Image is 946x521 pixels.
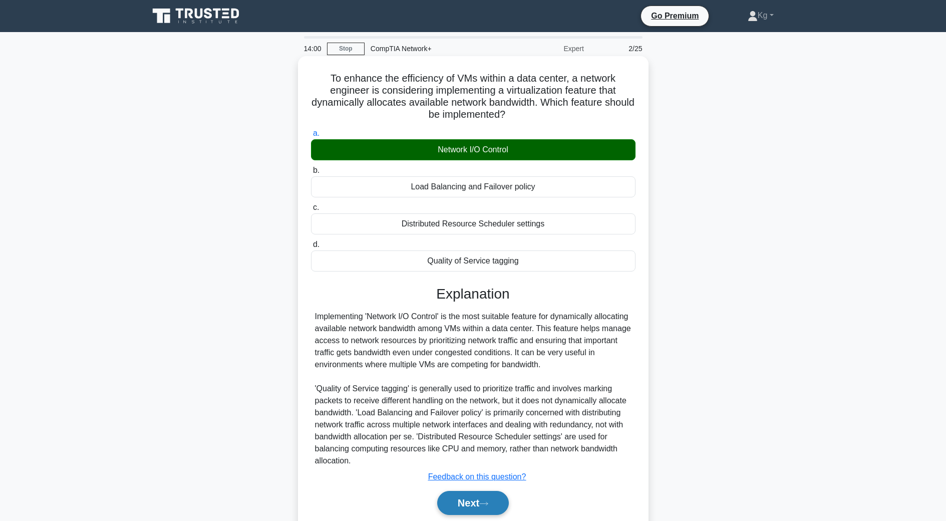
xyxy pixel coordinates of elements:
[313,166,320,174] span: b.
[428,472,526,481] a: Feedback on this question?
[317,286,629,303] h3: Explanation
[437,491,509,515] button: Next
[724,6,798,26] a: Kg
[311,213,636,234] div: Distributed Resource Scheduler settings
[311,139,636,160] div: Network I/O Control
[645,10,705,22] a: Go Premium
[311,176,636,197] div: Load Balancing and Failover policy
[310,72,637,121] h5: To enhance the efficiency of VMs within a data center, a network engineer is considering implemen...
[313,129,320,137] span: a.
[590,39,649,59] div: 2/25
[315,311,632,467] div: Implementing 'Network I/O Control' is the most suitable feature for dynamically allocating availa...
[298,39,327,59] div: 14:00
[502,39,590,59] div: Expert
[313,203,319,211] span: c.
[313,240,320,248] span: d.
[311,250,636,272] div: Quality of Service tagging
[327,43,365,55] a: Stop
[365,39,502,59] div: CompTIA Network+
